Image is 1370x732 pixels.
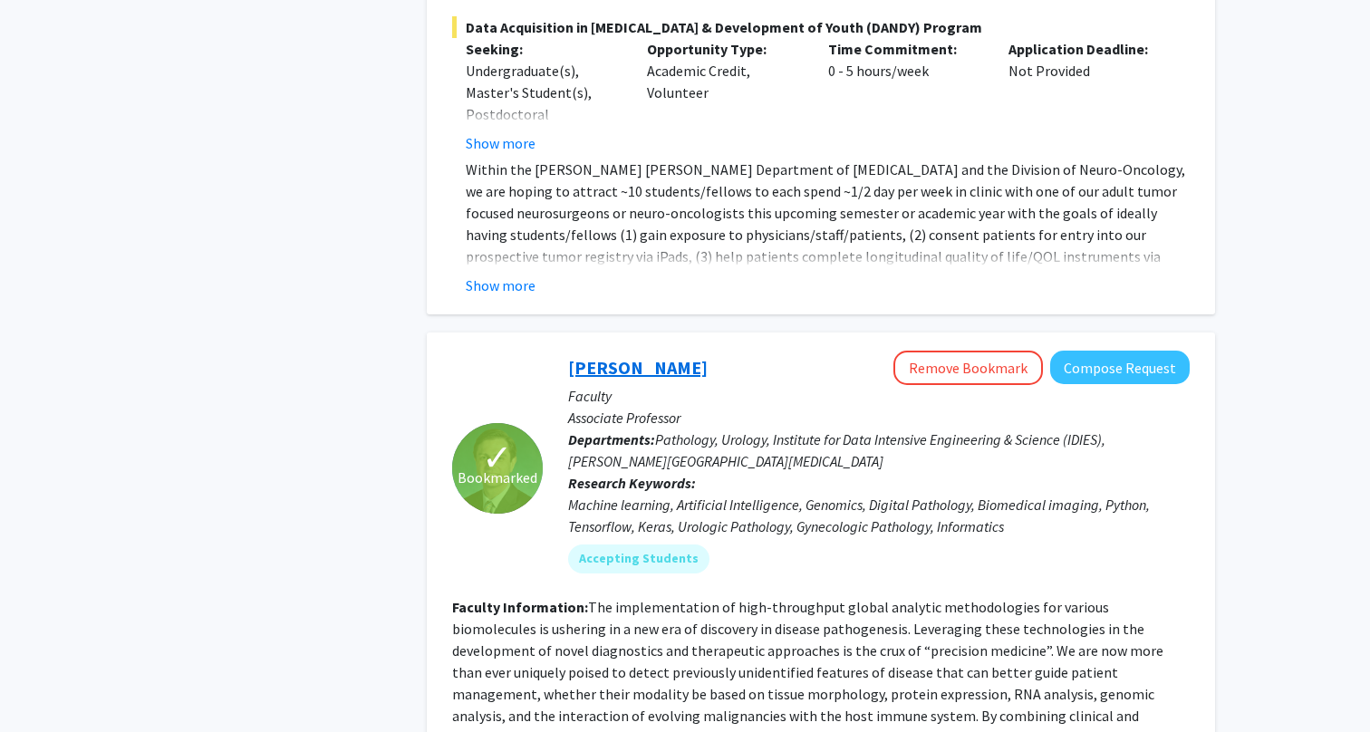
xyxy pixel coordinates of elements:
b: Research Keywords: [568,474,696,492]
p: Associate Professor [568,407,1190,429]
b: Departments: [568,430,655,448]
button: Remove Bookmark [893,351,1043,385]
a: [PERSON_NAME] [568,356,708,379]
button: Compose Request to Alexander Baras [1050,351,1190,384]
div: Machine learning, Artificial Intelligence, Genomics, Digital Pathology, Biomedical imaging, Pytho... [568,494,1190,537]
p: Within the [PERSON_NAME] [PERSON_NAME] Department of [MEDICAL_DATA] and the Division of Neuro-Onc... [466,159,1190,311]
span: Bookmarked [458,467,537,488]
div: Not Provided [995,38,1176,154]
div: Undergraduate(s), Master's Student(s), Postdoctoral Researcher(s) / Research Staff, Medical Resid... [466,60,620,212]
p: Application Deadline: [1008,38,1163,60]
div: Academic Credit, Volunteer [633,38,815,154]
div: 0 - 5 hours/week [815,38,996,154]
mat-chip: Accepting Students [568,544,709,573]
span: Data Acquisition in [MEDICAL_DATA] & Development of Youth (DANDY) Program [452,16,1190,38]
span: ✓ [482,448,513,467]
iframe: Chat [14,650,77,718]
p: Time Commitment: [828,38,982,60]
button: Show more [466,274,535,296]
p: Opportunity Type: [647,38,801,60]
b: Faculty Information: [452,598,588,616]
p: Faculty [568,385,1190,407]
button: Show more [466,132,535,154]
p: Seeking: [466,38,620,60]
span: Pathology, Urology, Institute for Data Intensive Engineering & Science (IDIES), [PERSON_NAME][GEO... [568,430,1105,470]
